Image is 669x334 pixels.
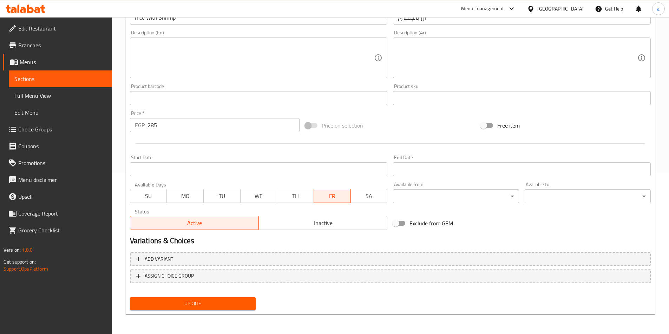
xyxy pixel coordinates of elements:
span: TU [206,191,238,201]
a: Edit Menu [9,104,112,121]
span: WE [243,191,275,201]
div: Menu-management [461,5,504,13]
span: Coupons [18,142,106,150]
span: Free item [497,121,520,130]
span: MO [170,191,201,201]
input: Please enter product sku [393,91,651,105]
button: Add variant [130,252,651,266]
button: Inactive [258,216,387,230]
span: Update [136,299,250,308]
button: WE [240,189,277,203]
a: Grocery Checklist [3,222,112,239]
a: Support.OpsPlatform [4,264,48,273]
div: [GEOGRAPHIC_DATA] [537,5,584,13]
a: Coverage Report [3,205,112,222]
a: Full Menu View [9,87,112,104]
a: Promotions [3,155,112,171]
span: Promotions [18,159,106,167]
span: Edit Menu [14,108,106,117]
a: Sections [9,70,112,87]
span: Coverage Report [18,209,106,218]
input: Please enter price [147,118,300,132]
span: Menus [20,58,106,66]
span: Menu disclaimer [18,176,106,184]
button: SA [350,189,388,203]
input: Enter name Ar [393,11,651,25]
span: Price on selection [322,121,363,130]
button: SU [130,189,167,203]
button: FR [314,189,351,203]
span: SU [133,191,164,201]
span: a [657,5,660,13]
span: Full Menu View [14,91,106,100]
p: EGP [135,121,145,129]
span: SA [354,191,385,201]
h2: Variations & Choices [130,236,651,246]
span: Choice Groups [18,125,106,134]
button: MO [166,189,204,203]
span: Sections [14,75,106,83]
span: Exclude from GEM [409,219,453,227]
a: Choice Groups [3,121,112,138]
span: Edit Restaurant [18,24,106,33]
input: Enter name En [130,11,388,25]
div: ​ [393,189,519,203]
span: TH [280,191,311,201]
span: Add variant [145,255,173,264]
a: Coupons [3,138,112,155]
span: Inactive [262,218,385,228]
a: Upsell [3,188,112,205]
button: ASSIGN CHOICE GROUP [130,269,651,283]
span: Upsell [18,192,106,201]
button: TU [203,189,241,203]
button: Active [130,216,259,230]
span: 1.0.0 [22,245,33,254]
span: Version: [4,245,21,254]
a: Menus [3,54,112,70]
a: Branches [3,37,112,54]
span: Branches [18,41,106,49]
span: FR [317,191,348,201]
span: Get support on: [4,257,36,266]
span: Grocery Checklist [18,226,106,234]
input: Please enter product barcode [130,91,388,105]
button: Update [130,297,256,310]
a: Edit Restaurant [3,20,112,37]
span: Active [133,218,256,228]
a: Menu disclaimer [3,171,112,188]
div: ​ [525,189,651,203]
span: ASSIGN CHOICE GROUP [145,272,194,280]
button: TH [277,189,314,203]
